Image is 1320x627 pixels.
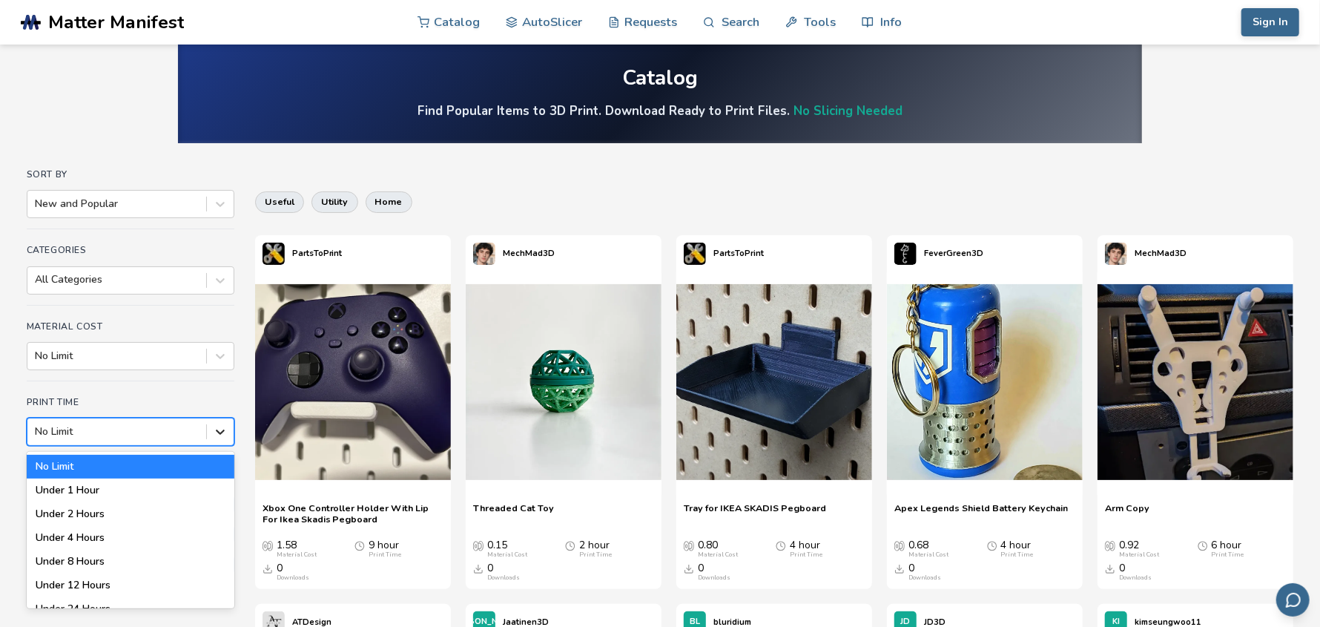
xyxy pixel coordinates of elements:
[622,67,698,90] div: Catalog
[1001,539,1034,559] div: 4 hour
[473,562,484,574] span: Downloads
[263,243,285,265] img: PartsToPrint's profile
[908,539,948,559] div: 0.68
[894,539,905,551] span: Average Cost
[263,502,443,525] a: Xbox One Controller Holder With Lip For Ikea Skadis Pegboard
[1001,551,1034,559] div: Print Time
[1105,243,1127,265] img: MechMad3D's profile
[27,321,234,332] h4: Material Cost
[1105,562,1115,574] span: Downloads
[487,574,520,582] div: Downloads
[987,539,997,551] span: Average Print Time
[793,102,902,119] a: No Slicing Needed
[487,539,527,559] div: 0.15
[255,191,304,212] button: useful
[1212,551,1244,559] div: Print Time
[311,191,358,212] button: utility
[27,169,234,180] h4: Sort By
[263,539,273,551] span: Average Cost
[1105,539,1115,551] span: Average Cost
[1276,583,1310,617] button: Send feedback via email
[473,243,495,265] img: MechMad3D's profile
[676,235,771,272] a: PartsToPrint's profilePartsToPrint
[27,245,234,255] h4: Categories
[1241,8,1299,36] button: Sign In
[776,539,786,551] span: Average Print Time
[1119,551,1159,559] div: Material Cost
[263,562,273,574] span: Downloads
[908,562,941,582] div: 0
[1098,235,1194,272] a: MechMad3D's profileMechMad3D
[1119,562,1152,582] div: 0
[1112,617,1120,627] span: KI
[35,198,38,210] input: New and Popular
[684,502,826,525] a: Tray for IKEA SKADIS Pegboard
[698,551,738,559] div: Material Cost
[698,539,738,559] div: 0.80
[1212,539,1244,559] div: 6 hour
[48,12,184,33] span: Matter Manifest
[27,597,234,621] div: Under 24 Hours
[255,235,350,272] a: PartsToPrint's profilePartsToPrint
[503,246,555,261] p: MechMad3D
[908,574,941,582] div: Downloads
[713,246,764,261] p: PartsToPrint
[579,551,612,559] div: Print Time
[35,426,38,438] input: No LimitNo LimitUnder 1 HourUnder 2 HoursUnder 4 HoursUnder 8 HoursUnder 12 HoursUnder 24 Hours
[579,539,612,559] div: 2 hour
[894,562,905,574] span: Downloads
[684,243,706,265] img: PartsToPrint's profile
[27,550,234,574] div: Under 8 Hours
[418,102,902,119] h4: Find Popular Items to 3D Print. Download Ready to Print Files.
[27,502,234,526] div: Under 2 Hours
[684,562,694,574] span: Downloads
[894,502,1068,525] a: Apex Legends Shield Battery Keychain
[27,479,234,502] div: Under 1 Hour
[1135,246,1187,261] p: MechMad3D
[1105,502,1149,525] a: Arm Copy
[354,539,365,551] span: Average Print Time
[698,562,730,582] div: 0
[487,562,520,582] div: 0
[924,246,983,261] p: FeverGreen3D
[466,235,562,272] a: MechMad3D's profileMechMad3D
[369,551,401,559] div: Print Time
[684,539,694,551] span: Average Cost
[698,574,730,582] div: Downloads
[887,235,991,272] a: FeverGreen3D's profileFeverGreen3D
[1119,574,1152,582] div: Downloads
[790,551,822,559] div: Print Time
[449,617,519,627] span: [PERSON_NAME]
[690,617,700,627] span: BL
[277,539,317,559] div: 1.58
[790,539,822,559] div: 4 hour
[565,539,575,551] span: Average Print Time
[901,617,911,627] span: JD
[27,526,234,550] div: Under 4 Hours
[369,539,401,559] div: 9 hour
[473,539,484,551] span: Average Cost
[366,191,412,212] button: home
[277,574,309,582] div: Downloads
[1119,539,1159,559] div: 0.92
[35,274,38,286] input: All Categories
[487,551,527,559] div: Material Cost
[27,574,234,597] div: Under 12 Hours
[1198,539,1208,551] span: Average Print Time
[27,397,234,407] h4: Print Time
[292,246,343,261] p: PartsToPrint
[473,502,554,525] a: Threaded Cat Toy
[27,455,234,479] div: No Limit
[908,551,948,559] div: Material Cost
[277,551,317,559] div: Material Cost
[894,243,917,265] img: FeverGreen3D's profile
[277,562,309,582] div: 0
